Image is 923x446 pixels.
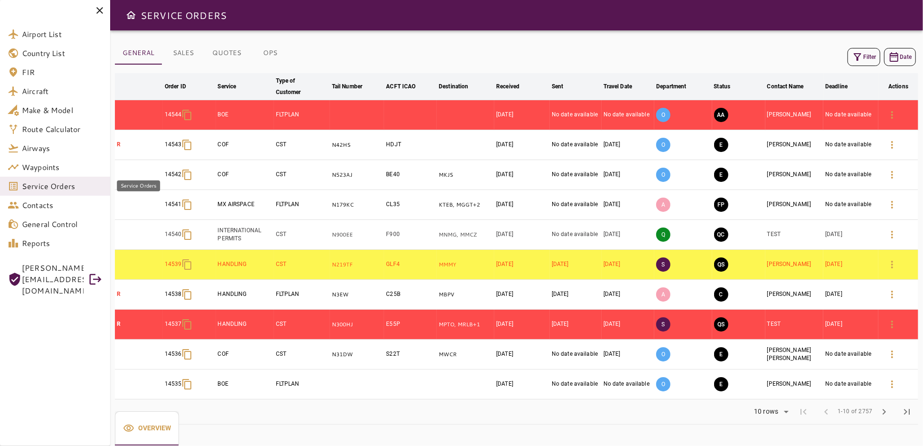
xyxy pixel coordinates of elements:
[332,261,383,269] p: N219TF
[602,370,654,399] td: No date available
[656,198,670,212] p: A
[332,171,383,179] p: N523AJ
[165,380,182,388] p: 14535
[714,138,728,152] button: EXECUTION
[276,75,316,98] div: Type of Customer
[22,66,103,78] span: FIR
[165,320,182,328] p: 14537
[165,290,182,298] p: 14538
[332,321,383,329] p: N300HJ
[884,48,916,66] button: Date
[494,190,550,220] td: [DATE]
[117,290,161,298] p: R
[765,280,823,310] td: [PERSON_NAME]
[274,370,330,399] td: FLTPLAN
[823,100,878,130] td: No date available
[218,81,249,92] span: Service
[550,370,602,399] td: No date available
[602,340,654,370] td: [DATE]
[332,231,383,239] p: N900EE
[216,250,274,280] td: HANDLING
[384,190,437,220] td: CL35
[22,85,103,97] span: Aircraft
[494,220,550,250] td: [DATE]
[165,230,182,238] p: 14540
[823,190,878,220] td: No date available
[384,280,437,310] td: C25B
[656,317,670,332] p: S
[384,250,437,280] td: GLF4
[765,250,823,280] td: [PERSON_NAME]
[274,190,330,220] td: FLTPLAN
[165,200,182,209] p: 14541
[115,411,179,446] button: Overview
[602,250,654,280] td: [DATE]
[165,81,198,92] span: Order ID
[823,130,878,160] td: No date available
[496,81,532,92] span: Received
[714,168,728,182] button: EXECUTION
[384,130,437,160] td: HDJT
[274,250,330,280] td: CST
[881,133,904,156] button: Details
[22,180,103,192] span: Service Orders
[825,81,860,92] span: Deadline
[656,347,670,361] p: O
[550,220,602,250] td: No date available
[216,100,274,130] td: BOE
[714,81,731,92] div: Status
[881,193,904,216] button: Details
[550,250,602,280] td: [DATE]
[656,377,670,391] p: O
[165,81,186,92] div: Order ID
[550,160,602,190] td: No date available
[494,250,550,280] td: [DATE]
[823,310,878,340] td: [DATE]
[765,220,823,250] td: TEST
[384,160,437,190] td: BE40
[752,408,781,416] div: 10 rows
[838,407,873,417] span: 1-10 of 2757
[439,291,492,299] p: MBPV
[714,257,728,272] button: QUOTE SENT
[656,108,670,122] p: O
[22,47,103,59] span: Country List
[274,160,330,190] td: CST
[494,130,550,160] td: [DATE]
[792,400,815,423] span: First Page
[274,100,330,130] td: FLTPLAN
[714,377,728,391] button: EXECUTION
[332,81,362,92] div: Tail Number
[881,373,904,396] button: Details
[823,340,878,370] td: No date available
[767,81,804,92] div: Contact Name
[765,370,823,399] td: [PERSON_NAME]
[216,280,274,310] td: HANDLING
[22,104,103,116] span: Make & Model
[22,142,103,154] span: Airways
[550,310,602,340] td: [DATE]
[165,141,182,149] p: 14543
[825,81,848,92] div: Deadline
[823,250,878,280] td: [DATE]
[22,199,103,211] span: Contacts
[878,406,890,418] span: chevron_right
[603,81,632,92] div: Travel Date
[332,291,383,299] p: N3EW
[216,130,274,160] td: COF
[332,141,383,149] p: N42HS
[881,163,904,186] button: Details
[823,160,878,190] td: No date available
[603,81,644,92] span: Travel Date
[765,130,823,160] td: [PERSON_NAME]
[386,81,415,92] div: ACFT ICAO
[765,190,823,220] td: [PERSON_NAME]
[823,280,878,310] td: [DATE]
[332,351,383,359] p: N31DW
[165,111,182,119] p: 14544
[714,228,728,242] button: QUOTE CREATED
[117,320,161,328] p: R
[494,280,550,310] td: [DATE]
[602,160,654,190] td: [DATE]
[384,220,437,250] td: F900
